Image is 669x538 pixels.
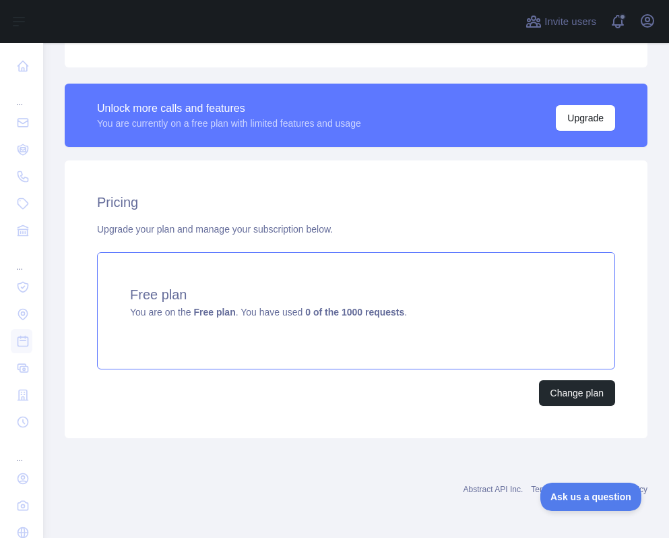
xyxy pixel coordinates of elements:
[540,483,642,511] iframe: Toggle Customer Support
[97,117,361,130] div: You are currently on a free plan with limited features and usage
[11,245,32,272] div: ...
[97,222,615,236] div: Upgrade your plan and manage your subscription below.
[464,485,523,494] a: Abstract API Inc.
[539,380,615,406] button: Change plan
[97,193,615,212] h2: Pricing
[531,485,590,494] a: Terms of service
[130,307,407,318] span: You are on the . You have used .
[305,307,404,318] strong: 0 of the 1000 requests
[544,14,596,30] span: Invite users
[193,307,235,318] strong: Free plan
[556,105,615,131] button: Upgrade
[11,81,32,108] div: ...
[523,11,599,32] button: Invite users
[130,285,582,304] h4: Free plan
[11,437,32,464] div: ...
[97,100,361,117] div: Unlock more calls and features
